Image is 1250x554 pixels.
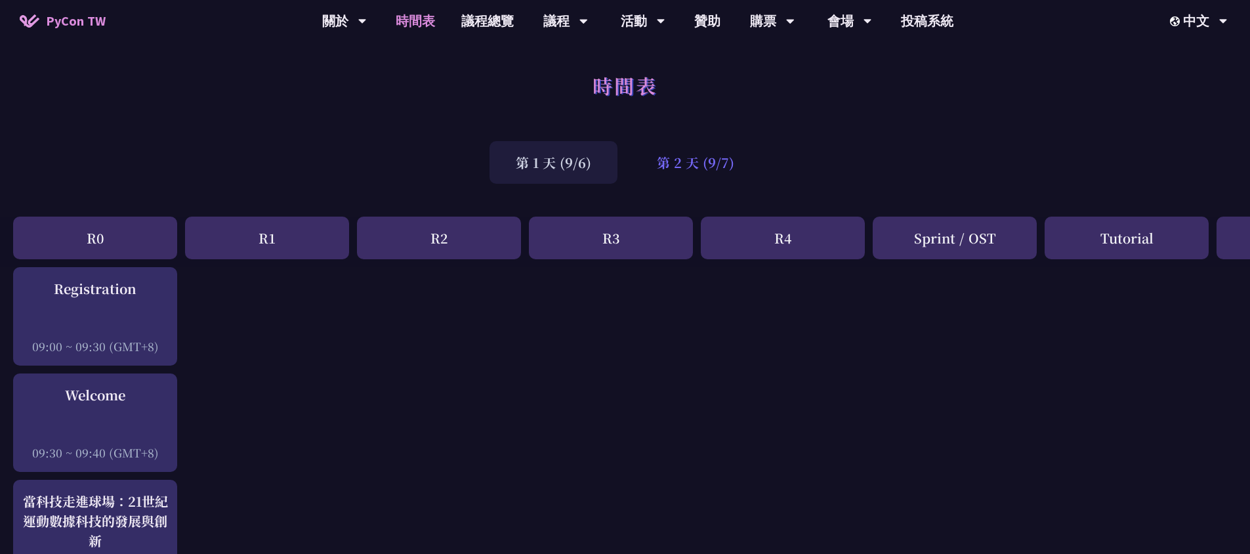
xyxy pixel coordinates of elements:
[593,66,657,105] h1: 時間表
[1045,217,1209,259] div: Tutorial
[20,444,171,461] div: 09:30 ~ 09:40 (GMT+8)
[185,217,349,259] div: R1
[20,385,171,405] div: Welcome
[701,217,865,259] div: R4
[631,141,760,184] div: 第 2 天 (9/7)
[20,14,39,28] img: Home icon of PyCon TW 2025
[46,11,106,31] span: PyCon TW
[529,217,693,259] div: R3
[13,217,177,259] div: R0
[20,492,171,551] div: 當科技走進球場：21世紀運動數據科技的發展與創新
[1170,16,1183,26] img: Locale Icon
[7,5,119,37] a: PyCon TW
[490,141,617,184] div: 第 1 天 (9/6)
[20,279,171,299] div: Registration
[20,338,171,354] div: 09:00 ~ 09:30 (GMT+8)
[357,217,521,259] div: R2
[873,217,1037,259] div: Sprint / OST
